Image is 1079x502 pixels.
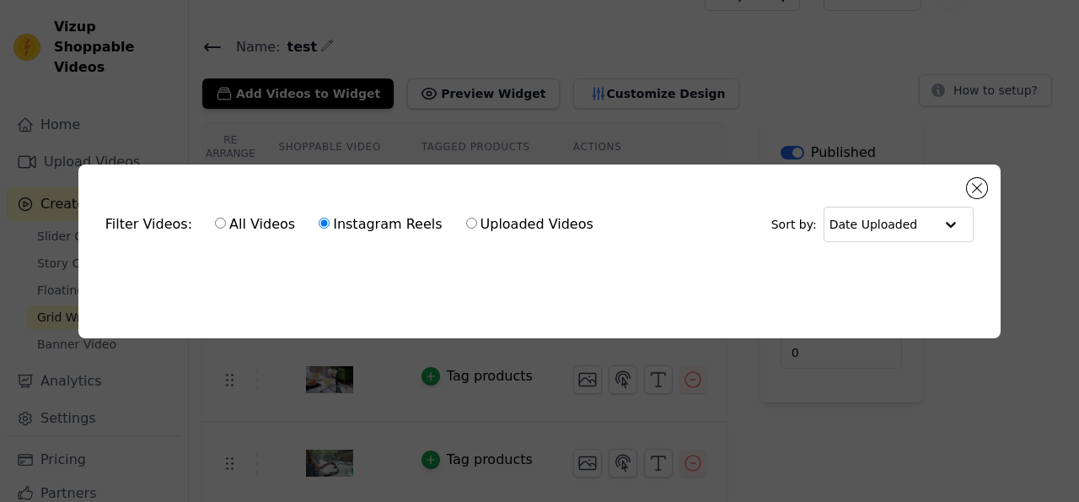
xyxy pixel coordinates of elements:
div: Sort by: [771,207,974,242]
button: Close modal [967,178,987,198]
div: Filter Videos: [105,205,603,244]
label: All Videos [214,213,296,235]
label: Uploaded Videos [465,213,594,235]
label: Instagram Reels [318,213,443,235]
